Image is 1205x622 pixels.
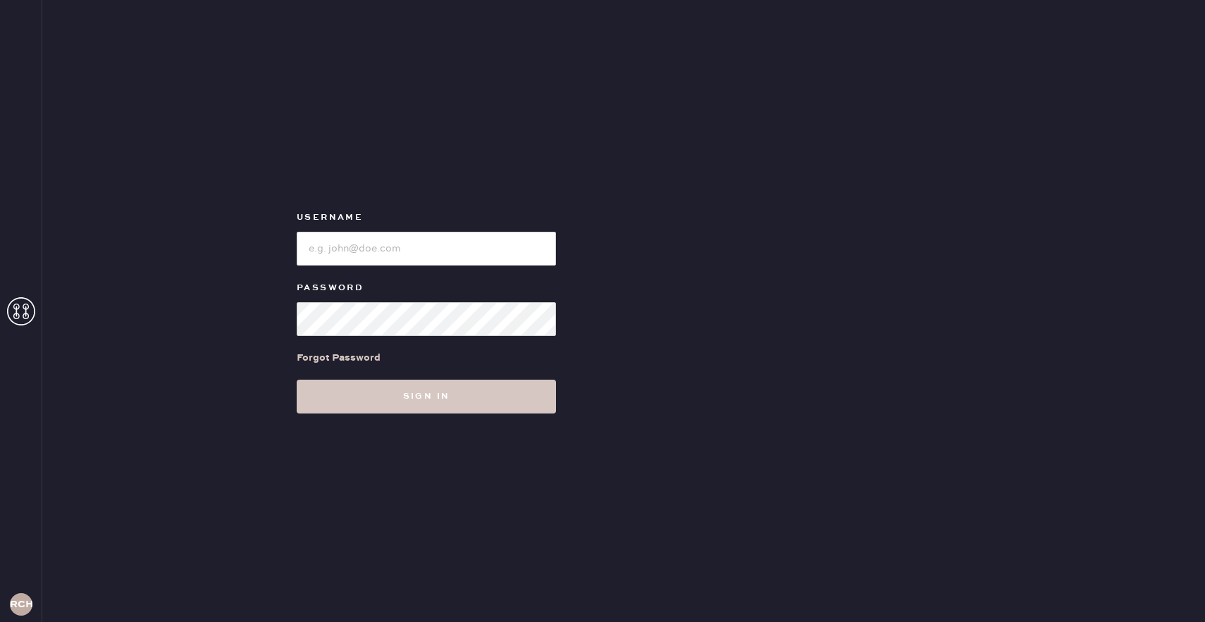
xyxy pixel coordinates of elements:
[297,380,556,413] button: Sign in
[297,350,381,366] div: Forgot Password
[297,232,556,266] input: e.g. john@doe.com
[10,599,32,609] h3: RCHA
[297,336,381,380] a: Forgot Password
[297,209,556,226] label: Username
[297,280,556,297] label: Password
